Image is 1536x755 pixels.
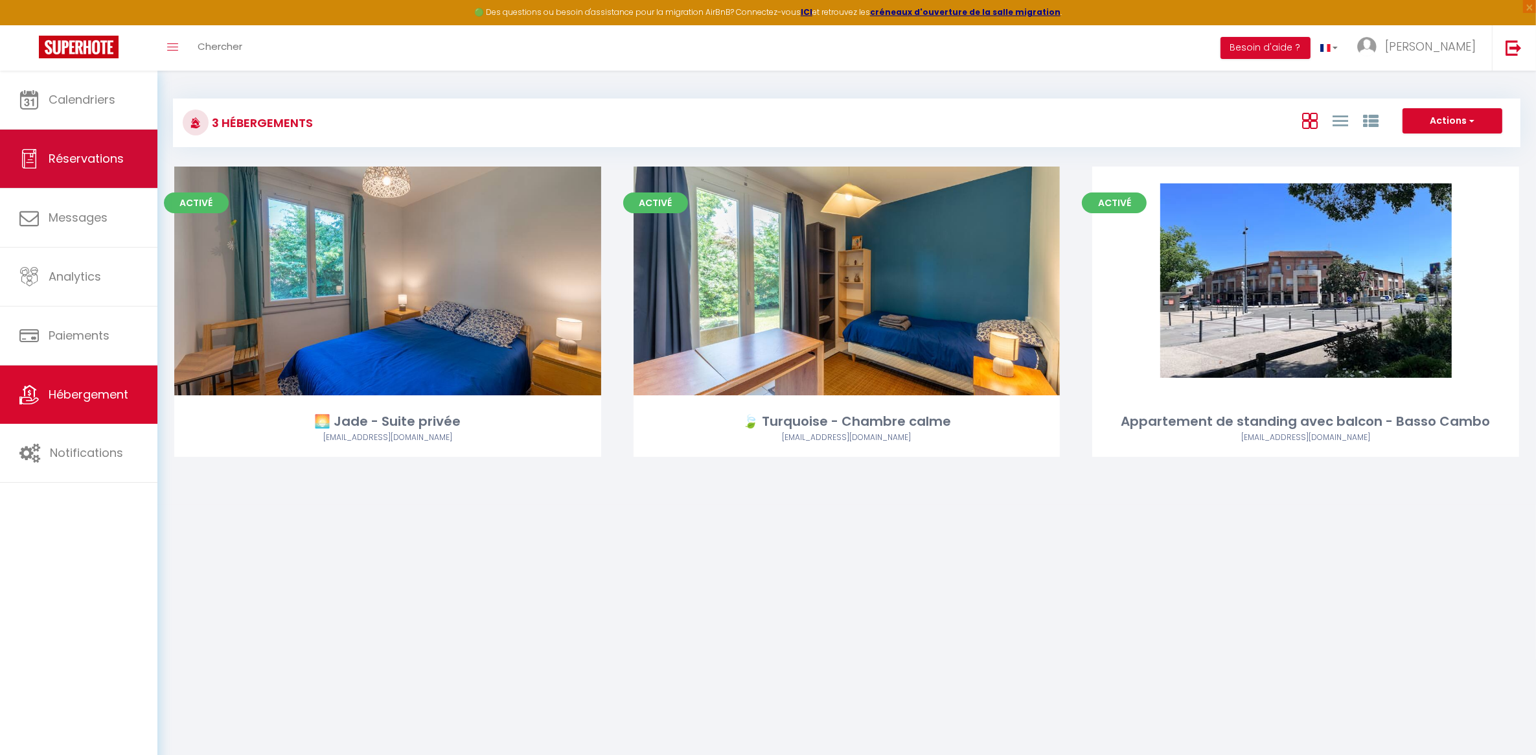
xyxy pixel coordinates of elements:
[634,412,1060,432] div: 🍃 Turquoise - Chambre calme
[174,432,601,444] div: Airbnb
[801,6,812,17] a: ICI
[49,268,101,285] span: Analytics
[623,192,688,213] span: Activé
[188,25,252,71] a: Chercher
[49,209,108,226] span: Messages
[1357,37,1377,56] img: ...
[634,432,1060,444] div: Airbnb
[50,445,123,461] span: Notifications
[870,6,1060,17] a: créneaux d'ouverture de la salle migration
[174,412,601,432] div: 🌅 Jade - Suite privée
[49,386,128,402] span: Hébergement
[164,192,229,213] span: Activé
[10,5,49,44] button: Ouvrir le widget de chat LiveChat
[49,327,109,343] span: Paiements
[1092,412,1519,432] div: Appartement de standing avec balcon - Basso Cambo
[1092,432,1519,444] div: Airbnb
[1506,40,1522,56] img: logout
[1221,37,1311,59] button: Besoin d'aide ?
[209,108,313,137] h3: 3 Hébergements
[1385,38,1476,54] span: [PERSON_NAME]
[198,40,242,53] span: Chercher
[1082,192,1147,213] span: Activé
[49,91,115,108] span: Calendriers
[39,36,119,58] img: Super Booking
[1302,110,1318,131] a: Vue en Box
[1363,110,1379,131] a: Vue par Groupe
[1347,25,1492,71] a: ... [PERSON_NAME]
[49,150,124,167] span: Réservations
[1403,108,1502,134] button: Actions
[1333,110,1348,131] a: Vue en Liste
